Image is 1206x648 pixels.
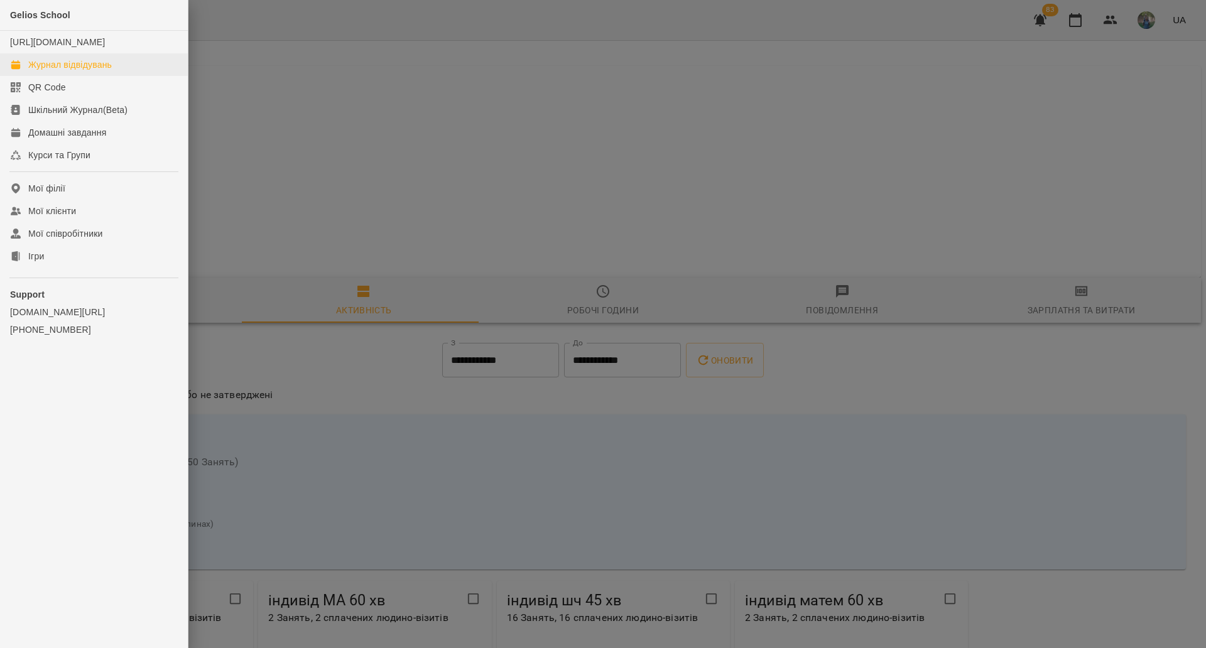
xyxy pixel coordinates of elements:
[10,37,105,47] a: [URL][DOMAIN_NAME]
[28,149,90,161] div: Курси та Групи
[10,306,178,318] a: [DOMAIN_NAME][URL]
[28,58,112,71] div: Журнал відвідувань
[10,323,178,336] a: [PHONE_NUMBER]
[28,126,106,139] div: Домашні завдання
[28,104,128,116] div: Шкільний Журнал(Beta)
[10,10,70,20] span: Gelios School
[28,205,76,217] div: Мої клієнти
[28,250,44,262] div: Ігри
[10,288,178,301] p: Support
[28,182,65,195] div: Мої філії
[28,227,103,240] div: Мої співробітники
[28,81,66,94] div: QR Code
